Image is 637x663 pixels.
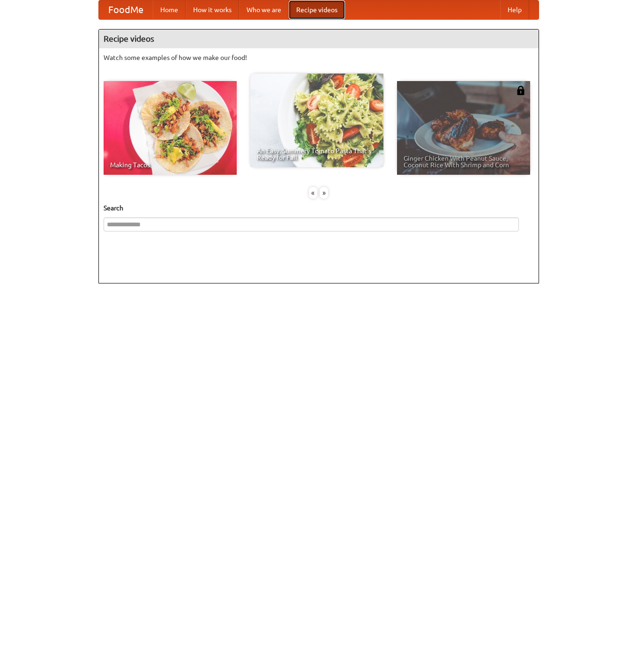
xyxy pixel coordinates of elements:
div: « [309,187,317,199]
a: Making Tacos [104,81,237,175]
h4: Recipe videos [99,30,539,48]
img: 483408.png [516,86,525,95]
a: Recipe videos [289,0,345,19]
a: Who we are [239,0,289,19]
div: » [320,187,328,199]
h5: Search [104,203,534,213]
p: Watch some examples of how we make our food! [104,53,534,62]
a: An Easy, Summery Tomato Pasta That's Ready for Fall [250,74,383,167]
a: Home [153,0,186,19]
a: FoodMe [99,0,153,19]
span: An Easy, Summery Tomato Pasta That's Ready for Fall [257,148,377,161]
a: How it works [186,0,239,19]
a: Help [500,0,529,19]
span: Making Tacos [110,162,230,168]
